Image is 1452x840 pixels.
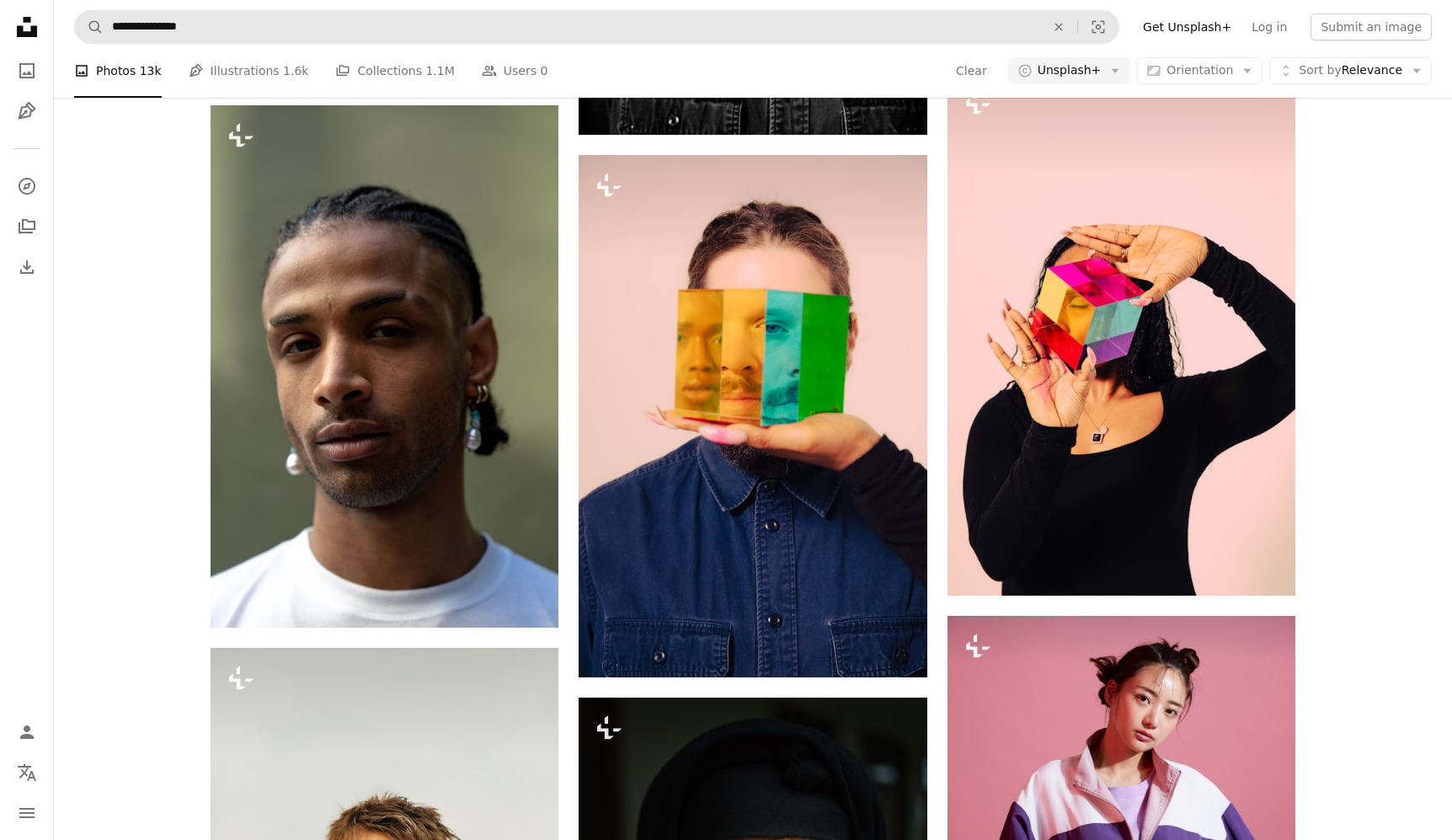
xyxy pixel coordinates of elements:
a: Get Unsplash+ [1133,13,1241,40]
button: Sort byRelevance [1269,57,1432,84]
img: a close up of a person wearing a white shirt [211,105,558,628]
button: Submit an image [1311,13,1432,40]
button: Clear [955,57,988,84]
button: Search Unsplash [75,11,104,43]
a: a close up of a person wearing a white shirt [211,359,558,374]
span: Orientation [1166,63,1233,77]
a: a woman holding a colorful cube in front of her face [948,326,1295,341]
a: Illustrations [10,94,44,128]
button: Menu [10,796,44,830]
a: Illustrations 1.6k [189,44,309,98]
a: Photos [10,54,44,88]
button: Clear [1040,11,1077,43]
a: Log in [1241,13,1297,40]
img: a woman holding a piece of paper with a picture of a man's face [579,155,926,677]
a: Log in / Sign up [10,715,44,749]
button: Language [10,756,44,789]
span: Unsplash+ [1038,62,1102,79]
span: 1.1M [425,62,454,80]
a: K-pop feeling [948,724,1295,739]
a: Explore [10,169,44,203]
a: Home — Unsplash [10,10,44,47]
a: Download History [10,250,44,284]
span: 1.6k [283,62,308,80]
a: Collections 1.1M [335,44,454,98]
span: Relevance [1299,62,1402,79]
button: Orientation [1137,57,1262,84]
form: Find visuals sitewide [74,10,1119,44]
button: Visual search [1078,11,1118,43]
img: a woman holding a colorful cube in front of her face [948,72,1295,595]
span: 0 [540,62,547,80]
button: Unsplash+ [1008,57,1131,84]
a: a woman holding a piece of paper with a picture of a man's face [579,408,926,423]
span: Sort by [1299,63,1341,77]
a: Users 0 [482,44,548,98]
a: Collections [10,210,44,243]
